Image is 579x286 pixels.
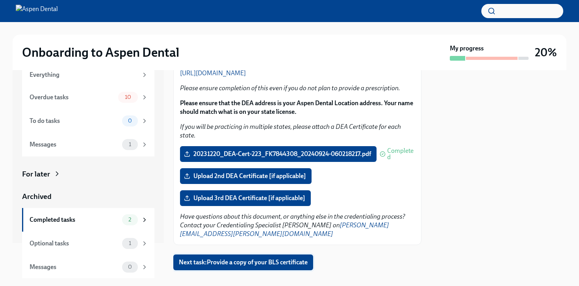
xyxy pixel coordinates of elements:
[30,215,119,224] div: Completed tasks
[22,133,154,156] a: Messages1
[22,64,154,85] a: Everything
[22,208,154,232] a: Completed tasks2
[123,118,137,124] span: 0
[30,140,119,149] div: Messages
[30,117,119,125] div: To do tasks
[124,240,136,246] span: 1
[22,45,179,60] h2: Onboarding to Aspen Dental
[22,85,154,109] a: Overdue tasks10
[124,217,136,223] span: 2
[30,93,115,102] div: Overdue tasks
[180,99,413,115] strong: Please ensure that the DEA address is your Aspen Dental Location address. Your name should match ...
[22,255,154,279] a: Messages0
[22,169,50,179] div: For later
[180,123,401,139] em: If you will be practicing in multiple states, please attach a DEA Certificate for each state.
[387,148,415,160] span: Completed
[22,109,154,133] a: To do tasks0
[180,146,377,162] label: 20231220_DEA-Cert-223_FK7844308_20240924-060218217.pdf
[180,84,400,92] em: Please ensure completion of this even if you do not plan to provide a prescription.
[22,169,154,179] a: For later
[180,69,246,77] a: [URL][DOMAIN_NAME]
[123,264,137,270] span: 0
[180,213,405,238] em: Have questions about this document, or anything else in the credentialing process? Contact your C...
[535,45,557,59] h3: 20%
[180,190,311,206] label: Upload 3rd DEA Certificate [if applicable]
[30,239,119,248] div: Optional tasks
[186,194,305,202] span: Upload 3rd DEA Certificate [if applicable]
[30,263,119,271] div: Messages
[22,191,154,202] a: Archived
[173,254,313,270] button: Next task:Provide a copy of your BLS certificate
[179,258,308,266] span: Next task : Provide a copy of your BLS certificate
[30,71,138,79] div: Everything
[22,232,154,255] a: Optional tasks1
[120,94,136,100] span: 10
[180,168,312,184] label: Upload 2nd DEA Certificate [if applicable]
[124,141,136,147] span: 1
[16,5,58,17] img: Aspen Dental
[186,172,306,180] span: Upload 2nd DEA Certificate [if applicable]
[450,44,484,53] strong: My progress
[186,150,371,158] span: 20231220_DEA-Cert-223_FK7844308_20240924-060218217.pdf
